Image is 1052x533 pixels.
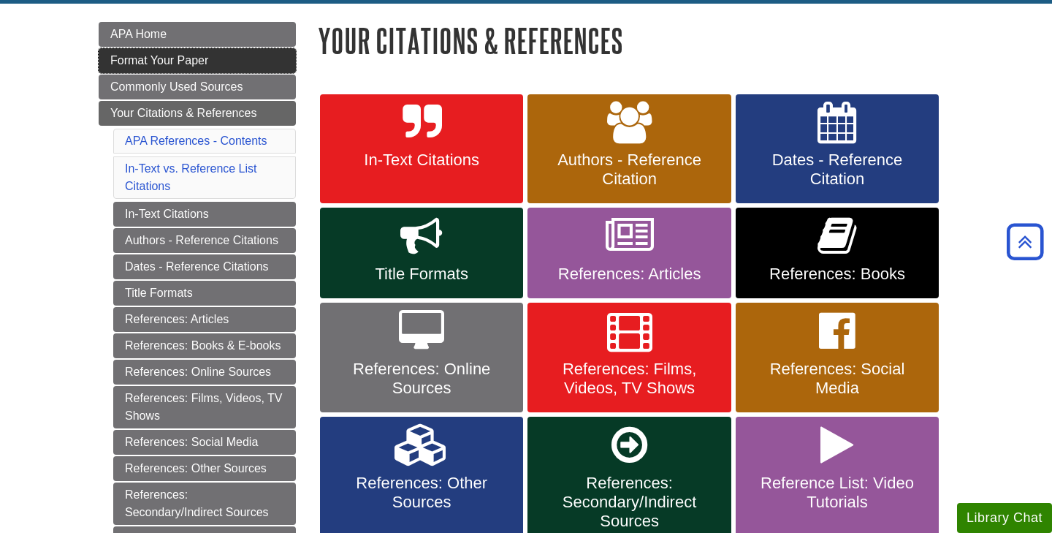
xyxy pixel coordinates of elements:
span: References: Articles [538,265,720,284]
span: References: Social Media [747,360,928,398]
h1: Your Citations & References [318,22,953,59]
a: References: Books & E-books [113,333,296,358]
a: References: Online Sources [320,303,523,412]
span: References: Online Sources [331,360,512,398]
a: Authors - Reference Citations [113,228,296,253]
a: References: Articles [113,307,296,332]
a: References: Films, Videos, TV Shows [527,303,731,412]
span: References: Films, Videos, TV Shows [538,360,720,398]
span: Title Formats [331,265,512,284]
a: Title Formats [113,281,296,306]
a: References: Social Media [736,303,939,412]
span: Format Your Paper [110,54,208,67]
span: APA Home [110,28,167,40]
span: References: Books [747,265,928,284]
span: References: Other Sources [331,474,512,512]
a: Format Your Paper [99,48,296,73]
a: Your Citations & References [99,101,296,126]
a: References: Films, Videos, TV Shows [113,386,296,428]
a: Back to Top [1002,232,1048,252]
a: References: Books [736,208,939,298]
span: Reference List: Video Tutorials [747,474,928,512]
a: Dates - Reference Citations [113,254,296,279]
a: APA Home [99,22,296,47]
a: References: Articles [527,208,731,298]
a: In-Text vs. Reference List Citations [125,162,257,192]
a: Dates - Reference Citation [736,94,939,204]
a: Authors - Reference Citation [527,94,731,204]
a: References: Secondary/Indirect Sources [113,483,296,525]
span: In-Text Citations [331,151,512,170]
span: Your Citations & References [110,107,256,119]
span: References: Secondary/Indirect Sources [538,474,720,531]
span: Dates - Reference Citation [747,151,928,189]
a: Commonly Used Sources [99,75,296,99]
a: In-Text Citations [113,202,296,227]
a: References: Social Media [113,430,296,455]
span: Commonly Used Sources [110,80,243,93]
span: Authors - Reference Citation [538,151,720,189]
a: References: Other Sources [113,456,296,481]
a: APA References - Contents [125,135,267,147]
a: References: Online Sources [113,360,296,385]
a: In-Text Citations [320,94,523,204]
a: Title Formats [320,208,523,298]
button: Library Chat [957,503,1052,533]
